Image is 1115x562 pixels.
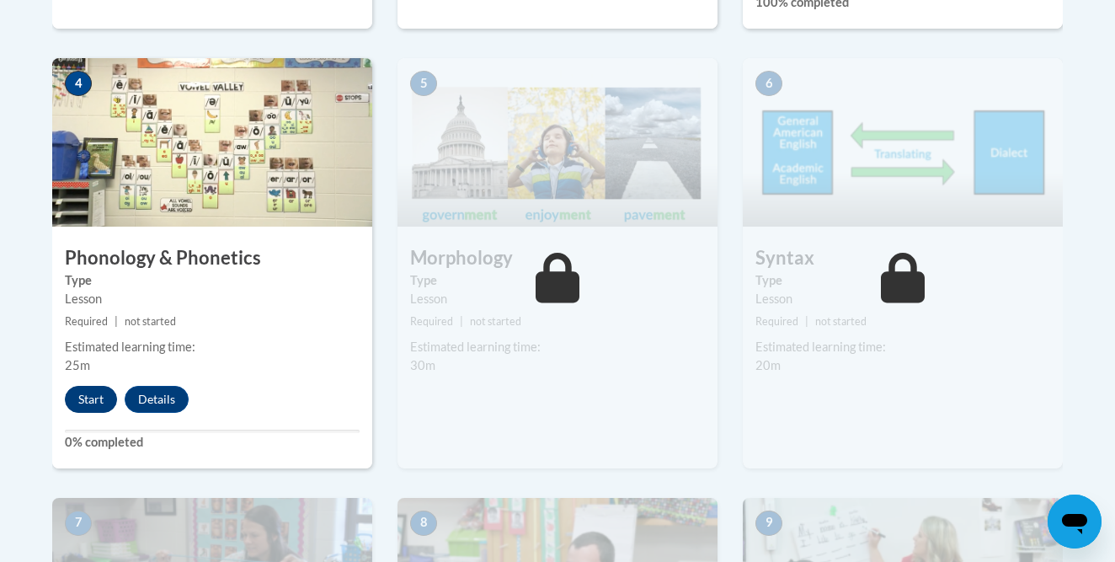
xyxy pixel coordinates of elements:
span: Required [410,315,453,328]
span: 25m [65,358,90,372]
img: Course Image [397,58,718,227]
label: 0% completed [65,433,360,452]
span: 6 [755,71,782,96]
span: | [460,315,463,328]
button: Details [125,386,189,413]
div: Estimated learning time: [65,338,360,356]
h3: Phonology & Phonetics [52,245,372,271]
img: Course Image [52,58,372,227]
label: Type [410,271,705,290]
h3: Syntax [743,245,1063,271]
span: Required [65,315,108,328]
iframe: Button to launch messaging window [1048,495,1102,549]
span: | [805,315,808,328]
span: | [115,315,118,328]
span: 7 [65,511,92,536]
span: Required [755,315,798,328]
span: 4 [65,71,92,96]
button: Start [65,386,117,413]
span: 9 [755,511,782,536]
div: Estimated learning time: [755,338,1050,356]
span: not started [815,315,867,328]
span: not started [125,315,176,328]
label: Type [65,271,360,290]
span: 5 [410,71,437,96]
div: Lesson [410,290,705,308]
img: Course Image [743,58,1063,227]
span: 20m [755,358,781,372]
label: Type [755,271,1050,290]
div: Lesson [755,290,1050,308]
span: 8 [410,511,437,536]
div: Lesson [65,290,360,308]
h3: Morphology [397,245,718,271]
span: not started [470,315,521,328]
span: 30m [410,358,435,372]
div: Estimated learning time: [410,338,705,356]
